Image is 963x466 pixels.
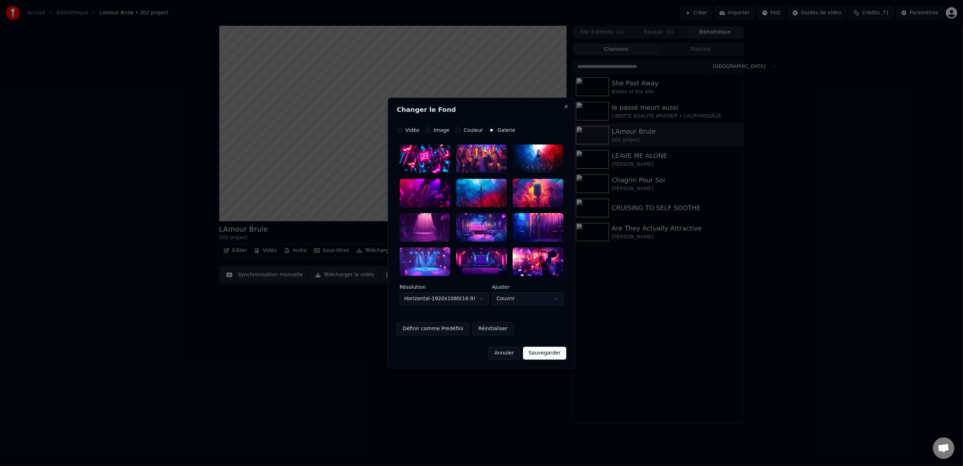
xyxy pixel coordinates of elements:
label: Vidéo [405,128,419,133]
h2: Changer le Fond [397,106,566,113]
button: Réinitialiser [472,322,514,335]
button: Annuler [488,347,520,360]
button: Sauvegarder [523,347,566,360]
label: Couleur [464,128,483,133]
button: Définir comme Prédéfini [397,322,469,335]
label: Image [434,128,449,133]
label: Galerie [497,128,515,133]
label: Résolution [400,284,489,289]
label: Ajuster [492,284,563,289]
